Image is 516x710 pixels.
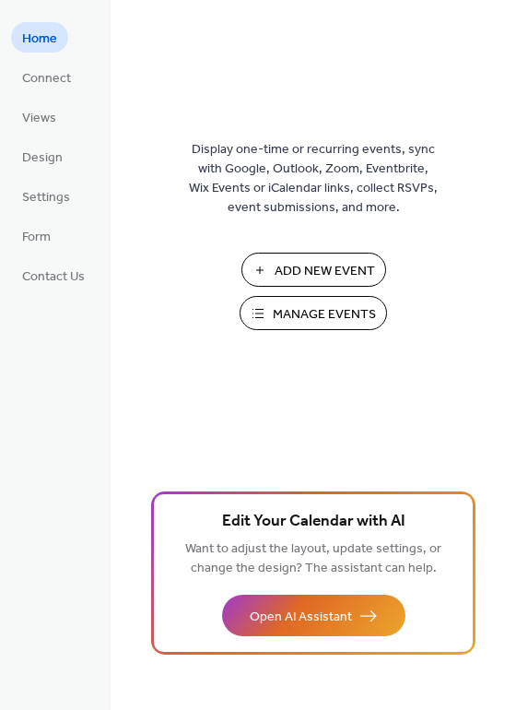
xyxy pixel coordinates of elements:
span: Display one-time or recurring events, sync with Google, Outlook, Zoom, Eventbrite, Wix Events or ... [189,140,438,218]
a: Form [11,220,62,251]
span: Settings [22,188,70,207]
span: Connect [22,69,71,89]
a: Contact Us [11,260,96,290]
span: Edit Your Calendar with AI [222,509,405,535]
span: Want to adjust the layout, update settings, or change the design? The assistant can help. [185,537,441,581]
span: Contact Us [22,267,85,287]
span: Design [22,148,63,168]
a: Connect [11,62,82,92]
span: Add New Event [275,262,375,281]
span: Manage Events [273,305,376,325]
a: Home [11,22,68,53]
button: Add New Event [241,253,386,287]
span: Open AI Assistant [250,608,352,627]
a: Views [11,101,67,132]
span: Form [22,228,51,247]
a: Settings [11,181,81,211]
span: Home [22,30,57,49]
button: Manage Events [240,296,387,330]
a: Design [11,141,74,172]
span: Views [22,109,56,128]
button: Open AI Assistant [222,595,405,636]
